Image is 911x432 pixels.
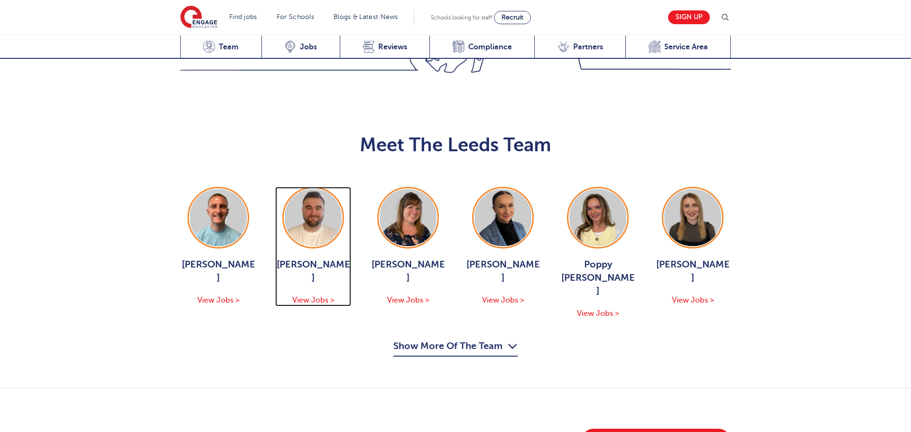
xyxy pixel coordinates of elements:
span: Schools looking for staff [431,14,492,21]
span: Reviews [378,42,407,52]
img: Layla McCosker [664,189,721,246]
a: For Schools [277,13,314,20]
a: Compliance [429,36,534,59]
span: [PERSON_NAME] [465,258,541,285]
a: Service Area [625,36,731,59]
span: View Jobs > [387,296,429,304]
h2: Meet The Leeds Team [180,134,731,156]
span: Recruit [502,14,523,21]
span: View Jobs > [577,309,619,318]
span: View Jobs > [672,296,714,304]
img: Holly Johnson [474,189,531,246]
a: Jobs [261,36,340,59]
a: Reviews [340,36,430,59]
a: Find jobs [229,13,257,20]
img: Engage Education [180,6,217,29]
span: [PERSON_NAME] [370,258,446,285]
span: Service Area [664,42,708,52]
a: [PERSON_NAME] View Jobs > [370,187,446,306]
span: View Jobs > [292,296,335,304]
a: Team [180,36,261,59]
img: Chris Rushton [285,189,342,246]
a: [PERSON_NAME] View Jobs > [180,187,256,306]
a: Sign up [668,10,710,24]
a: Blogs & Latest News [334,13,398,20]
a: Recruit [494,11,531,24]
img: Joanne Wright [380,189,437,246]
span: Poppy [PERSON_NAME] [560,258,636,298]
span: Compliance [468,42,512,52]
span: Team [219,42,239,52]
a: [PERSON_NAME] View Jobs > [465,187,541,306]
span: Partners [573,42,603,52]
span: View Jobs > [482,296,524,304]
span: View Jobs > [197,296,240,304]
img: George Dignam [190,189,247,246]
a: Poppy [PERSON_NAME] View Jobs > [560,187,636,320]
span: [PERSON_NAME] [275,258,351,285]
a: Partners [534,36,625,59]
span: Jobs [300,42,317,52]
a: [PERSON_NAME] View Jobs > [655,187,731,306]
a: [PERSON_NAME] View Jobs > [275,187,351,306]
span: [PERSON_NAME] [655,258,731,285]
span: [PERSON_NAME] [180,258,256,285]
button: Show More Of The Team [393,339,518,357]
img: Poppy Burnside [569,189,626,246]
